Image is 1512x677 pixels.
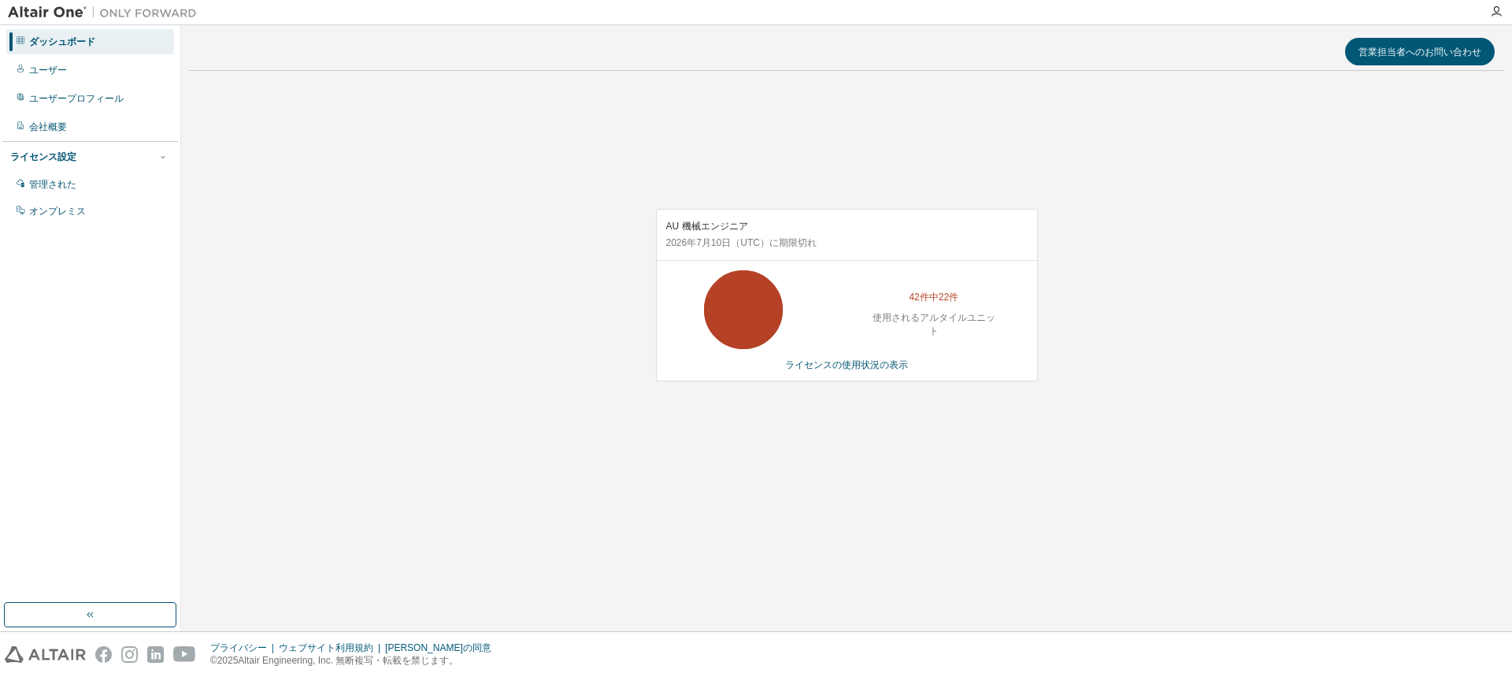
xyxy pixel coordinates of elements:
font: に期限切れ [769,237,817,248]
font: ユーザープロフィール [29,93,124,104]
img: facebook.svg [95,646,112,663]
img: youtube.svg [173,646,196,663]
button: 営業担当者へのお問い合わせ [1345,38,1495,65]
font: © [210,655,217,666]
font: Altair Engineering, Inc. 無断複写・転載を禁じます。 [238,655,458,666]
img: アルタイルワン [8,5,205,20]
img: linkedin.svg [147,646,164,663]
font: 42件中22件 [909,292,958,303]
font: ライセンスの使用状況の表示 [785,359,908,370]
font: ユーザー [29,65,67,76]
font: 2025 [217,655,239,666]
img: instagram.svg [121,646,138,663]
font: [PERSON_NAME]の同意 [385,642,491,653]
font: AU 機械エンジニア [666,221,748,232]
font: ウェブサイト利用規約 [279,642,373,653]
font: ライセンス設定 [10,151,76,162]
font: 会社概要 [29,121,67,132]
font: プライバシー [210,642,267,653]
font: 使用されるアルタイルユニット [873,312,995,337]
font: （UTC） [731,237,769,248]
font: 2026年7月10日 [666,237,732,248]
font: ダッシュボード [29,36,95,47]
img: altair_logo.svg [5,646,86,663]
font: 管理された [29,179,76,190]
font: 営業担当者へのお問い合わせ [1358,45,1481,58]
font: オンプレミス [29,206,86,217]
